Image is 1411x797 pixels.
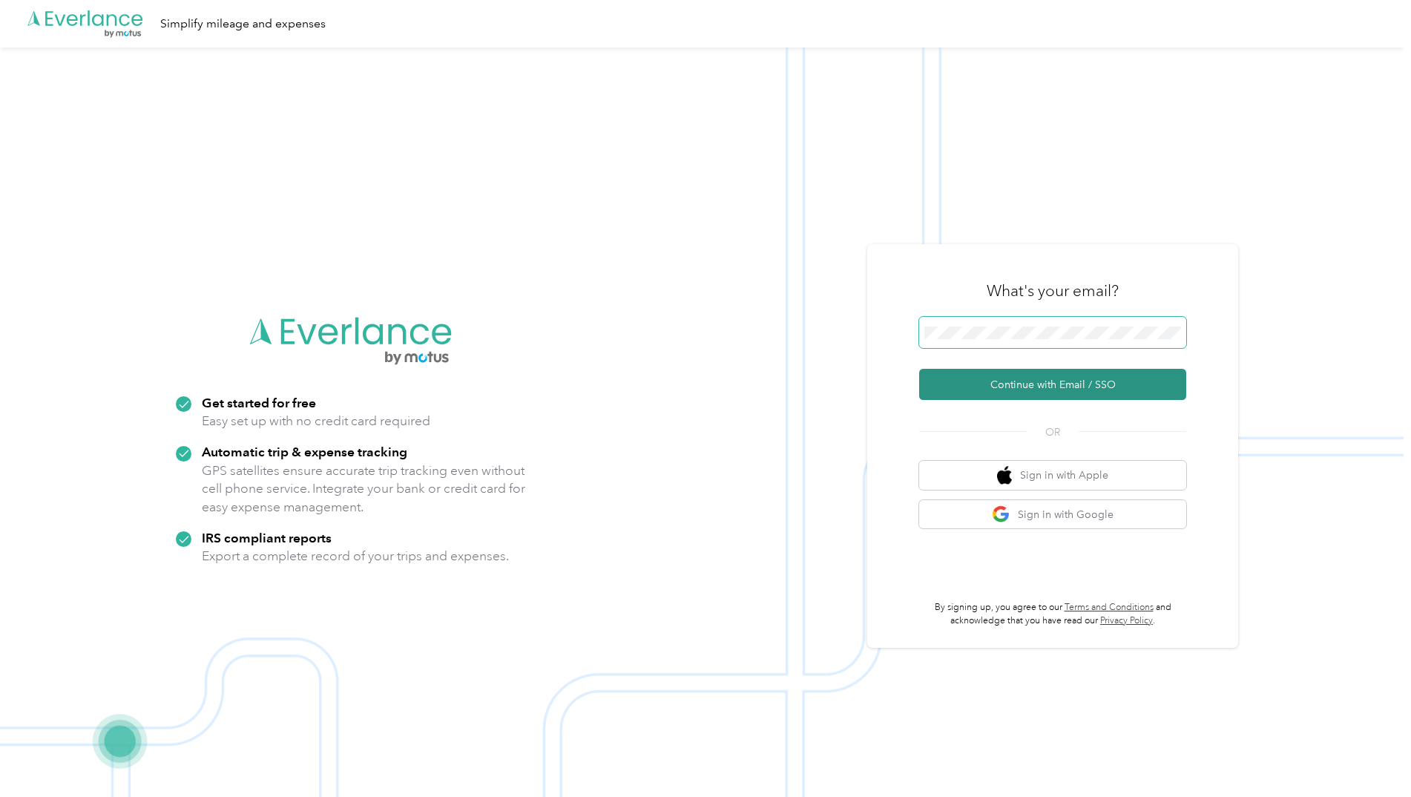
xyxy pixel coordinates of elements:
[1065,602,1154,613] a: Terms and Conditions
[202,462,526,516] p: GPS satellites ensure accurate trip tracking even without cell phone service. Integrate your bank...
[919,369,1186,400] button: Continue with Email / SSO
[919,461,1186,490] button: apple logoSign in with Apple
[1027,424,1079,440] span: OR
[202,547,509,565] p: Export a complete record of your trips and expenses.
[919,500,1186,529] button: google logoSign in with Google
[202,395,316,410] strong: Get started for free
[202,444,407,459] strong: Automatic trip & expense tracking
[992,505,1010,524] img: google logo
[997,466,1012,485] img: apple logo
[160,15,326,33] div: Simplify mileage and expenses
[987,281,1119,301] h3: What's your email?
[202,412,430,430] p: Easy set up with no credit card required
[919,601,1186,627] p: By signing up, you agree to our and acknowledge that you have read our .
[202,530,332,545] strong: IRS compliant reports
[1100,615,1153,626] a: Privacy Policy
